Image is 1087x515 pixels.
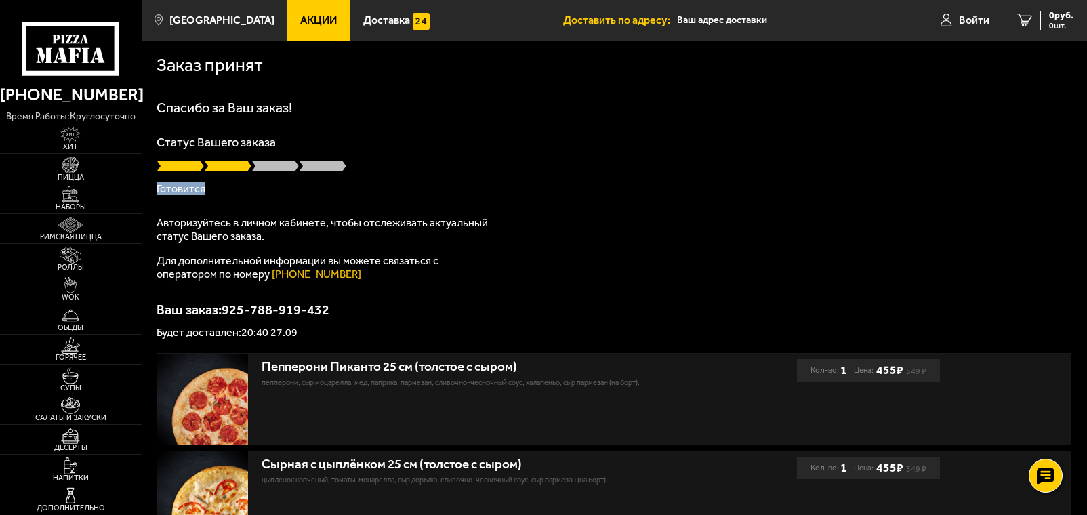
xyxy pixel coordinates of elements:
s: 549 ₽ [906,466,926,472]
p: Ваш заказ: 925-788-919-432 [157,303,1071,316]
b: 455 ₽ [876,363,903,377]
h1: Спасибо за Ваш заказ! [157,101,1071,115]
span: Цена: [854,457,874,478]
div: Кол-во: [811,359,847,381]
span: Доставка [363,15,410,26]
p: Будет доставлен: 20:40 27.09 [157,327,1071,338]
p: Готовится [157,184,1071,194]
p: Для дополнительной информации вы можете связаться с оператором по номеру [157,254,495,281]
p: цыпленок копченый, томаты, моцарелла, сыр дорблю, сливочно-чесночный соус, сыр пармезан (на борт). [262,475,690,487]
p: пепперони, сыр Моцарелла, мед, паприка, пармезан, сливочно-чесночный соус, халапеньо, сыр пармеза... [262,377,690,389]
p: Авторизуйтесь в личном кабинете, чтобы отслеживать актуальный статус Вашего заказа. [157,216,495,243]
b: 1 [840,457,847,478]
span: Акции [300,15,337,26]
div: Пепперони Пиканто 25 см (толстое с сыром) [262,359,690,375]
span: [GEOGRAPHIC_DATA] [169,15,274,26]
span: Войти [959,15,989,26]
b: 455 ₽ [876,461,903,475]
span: 0 шт. [1049,22,1073,30]
img: 15daf4d41897b9f0e9f617042186c801.svg [413,13,430,30]
span: Доставить по адресу: [563,15,677,26]
div: Кол-во: [811,457,847,478]
input: Ваш адрес доставки [677,8,895,33]
a: [PHONE_NUMBER] [272,268,361,281]
span: Цена: [854,359,874,381]
div: Сырная с цыплёнком 25 см (толстое с сыром) [262,457,690,472]
s: 549 ₽ [906,369,926,375]
h1: Заказ принят [157,56,263,75]
b: 1 [840,359,847,381]
p: Статус Вашего заказа [157,136,1071,148]
span: 0 руб. [1049,11,1073,20]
